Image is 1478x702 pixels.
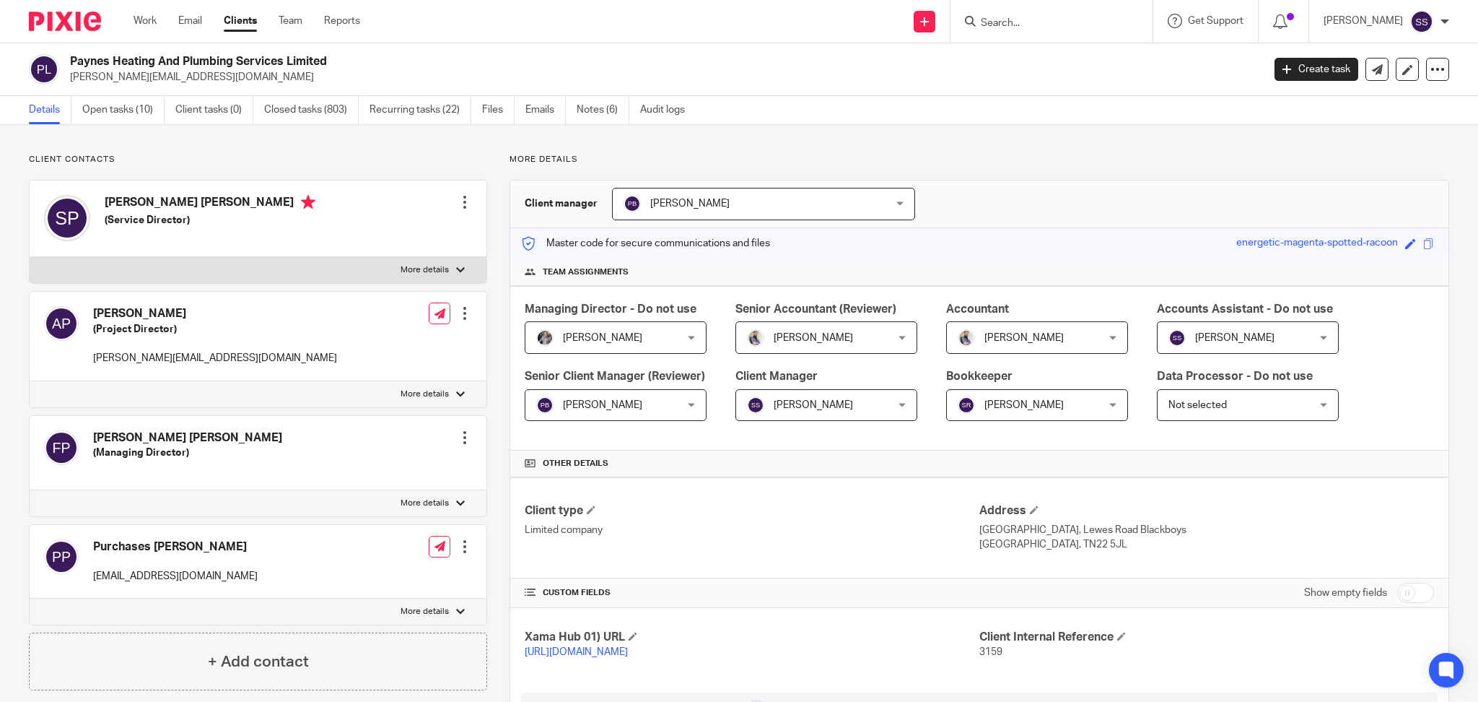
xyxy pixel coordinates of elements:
[747,329,764,347] img: Pixie%2002.jpg
[536,396,554,414] img: svg%3E
[536,329,554,347] img: -%20%20-%20studio@ingrained.co.uk%20for%20%20-20220223%20at%20101413%20-%201W1A2026.jpg
[482,96,515,124] a: Files
[774,400,853,410] span: [PERSON_NAME]
[525,503,979,519] h4: Client type
[979,503,1434,519] h4: Address
[178,14,202,28] a: Email
[510,154,1449,165] p: More details
[735,303,896,315] span: Senior Accountant (Reviewer)
[93,539,258,555] h4: Purchases [PERSON_NAME]
[70,70,1253,84] p: [PERSON_NAME][EMAIL_ADDRESS][DOMAIN_NAME]
[958,329,975,347] img: Pixie%2002.jpg
[82,96,165,124] a: Open tasks (10)
[525,587,979,599] h4: CUSTOM FIELDS
[979,630,1434,645] h4: Client Internal Reference
[264,96,359,124] a: Closed tasks (803)
[577,96,629,124] a: Notes (6)
[208,651,309,673] h4: + Add contact
[93,322,337,337] h5: (Project Director)
[563,400,642,410] span: [PERSON_NAME]
[1157,370,1313,382] span: Data Processor - Do not use
[525,630,979,645] h4: Xama Hub 01) URL
[1168,400,1227,410] span: Not selected
[44,430,79,465] img: svg%3E
[946,303,1009,315] span: Accountant
[93,351,337,365] p: [PERSON_NAME][EMAIL_ADDRESS][DOMAIN_NAME]
[640,96,696,124] a: Audit logs
[1168,329,1186,347] img: svg%3E
[979,647,1002,657] span: 3159
[401,389,449,400] p: More details
[984,400,1064,410] span: [PERSON_NAME]
[563,333,642,343] span: [PERSON_NAME]
[1324,14,1403,28] p: [PERSON_NAME]
[1188,16,1243,26] span: Get Support
[105,213,315,227] h5: (Service Director)
[369,96,471,124] a: Recurring tasks (22)
[1236,235,1398,252] div: energetic-magenta-spotted-racoon
[279,14,302,28] a: Team
[93,306,337,321] h4: [PERSON_NAME]
[224,14,257,28] a: Clients
[1157,303,1333,315] span: Accounts Assistant - Do not use
[93,446,282,460] h5: (Managing Director)
[134,14,157,28] a: Work
[979,523,1434,537] p: [GEOGRAPHIC_DATA], Lewes Road Blackboys
[525,370,705,382] span: Senior Client Manager (Reviewer)
[1410,10,1433,33] img: svg%3E
[543,458,608,469] span: Other details
[401,264,449,276] p: More details
[958,396,975,414] img: svg%3E
[521,236,770,251] p: Master code for secure communications and files
[525,96,566,124] a: Emails
[93,430,282,446] h4: [PERSON_NAME] [PERSON_NAME]
[946,370,1013,382] span: Bookkeeper
[29,54,59,84] img: svg%3E
[525,196,598,211] h3: Client manager
[1304,586,1387,600] label: Show empty fields
[525,647,628,657] a: [URL][DOMAIN_NAME]
[29,12,101,31] img: Pixie
[979,537,1434,552] p: [GEOGRAPHIC_DATA], TN22 5JL
[29,96,71,124] a: Details
[525,303,696,315] span: Managing Director - Do not use
[324,14,360,28] a: Reports
[44,195,90,241] img: svg%3E
[175,96,253,124] a: Client tasks (0)
[301,195,315,209] i: Primary
[401,606,449,617] p: More details
[735,370,818,382] span: Client Manager
[747,396,764,414] img: svg%3E
[401,498,449,509] p: More details
[624,195,641,212] img: svg%3E
[650,199,730,209] span: [PERSON_NAME]
[1195,333,1274,343] span: [PERSON_NAME]
[984,333,1064,343] span: [PERSON_NAME]
[105,195,315,213] h4: [PERSON_NAME] [PERSON_NAME]
[543,266,629,278] span: Team assignments
[1274,58,1358,81] a: Create task
[29,154,487,165] p: Client contacts
[93,569,258,584] p: [EMAIL_ADDRESS][DOMAIN_NAME]
[70,54,1016,69] h2: Paynes Heating And Plumbing Services Limited
[44,539,79,574] img: svg%3E
[44,306,79,341] img: svg%3E
[774,333,853,343] span: [PERSON_NAME]
[525,523,979,537] p: Limited company
[979,17,1109,30] input: Search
